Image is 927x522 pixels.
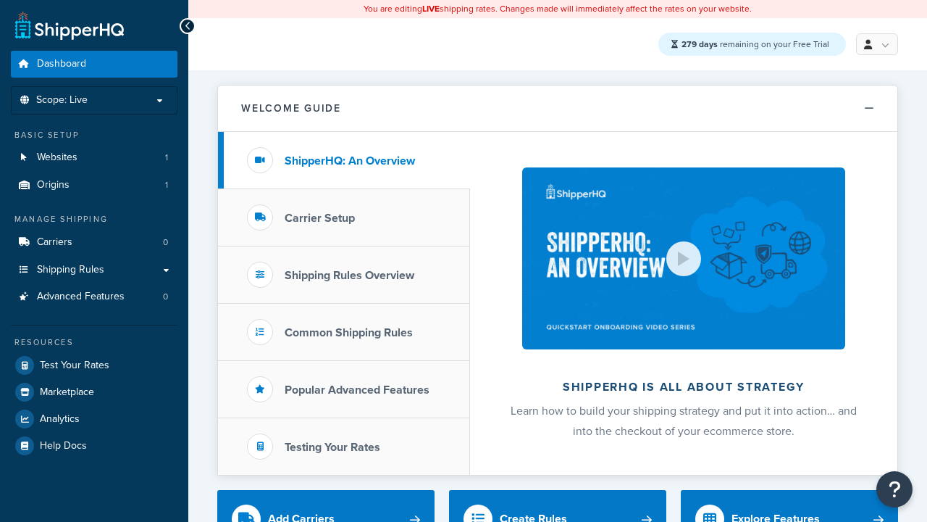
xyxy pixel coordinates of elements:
[37,291,125,303] span: Advanced Features
[37,236,72,249] span: Carriers
[11,352,177,378] a: Test Your Rates
[11,433,177,459] a: Help Docs
[11,213,177,225] div: Manage Shipping
[422,2,440,15] b: LIVE
[11,283,177,310] li: Advanced Features
[285,441,380,454] h3: Testing Your Rates
[37,58,86,70] span: Dashboard
[11,283,177,310] a: Advanced Features0
[511,402,857,439] span: Learn how to build your shipping strategy and put it into action… and into the checkout of your e...
[876,471,913,507] button: Open Resource Center
[11,129,177,141] div: Basic Setup
[11,144,177,171] a: Websites1
[37,264,104,276] span: Shipping Rules
[285,154,415,167] h3: ShipperHQ: An Overview
[40,413,80,426] span: Analytics
[11,229,177,256] li: Carriers
[11,172,177,199] a: Origins1
[522,167,845,349] img: ShipperHQ is all about strategy
[11,229,177,256] a: Carriers0
[11,172,177,199] li: Origins
[163,291,168,303] span: 0
[165,179,168,191] span: 1
[11,406,177,432] a: Analytics
[285,384,429,397] h3: Popular Advanced Features
[36,94,88,107] span: Scope: Live
[681,38,718,51] strong: 279 days
[508,381,859,394] h2: ShipperHQ is all about strategy
[11,257,177,283] a: Shipping Rules
[37,179,70,191] span: Origins
[165,152,168,164] span: 1
[40,360,109,372] span: Test Your Rates
[11,336,177,349] div: Resources
[163,236,168,249] span: 0
[40,440,87,452] span: Help Docs
[241,103,341,114] h2: Welcome Guide
[11,379,177,405] a: Marketplace
[37,152,77,164] span: Websites
[285,212,355,225] h3: Carrier Setup
[681,38,829,51] span: remaining on your Free Trial
[218,86,897,132] button: Welcome Guide
[11,144,177,171] li: Websites
[285,269,414,282] h3: Shipping Rules Overview
[11,51,177,78] a: Dashboard
[285,326,413,339] h3: Common Shipping Rules
[40,386,94,399] span: Marketplace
